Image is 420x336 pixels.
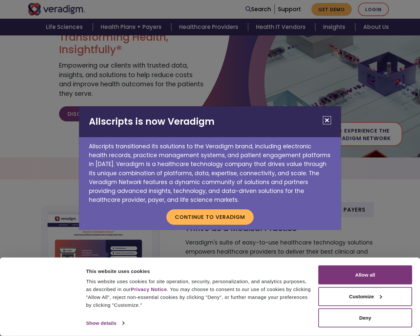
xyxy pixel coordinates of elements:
a: Privacy Notice [131,286,167,292]
button: Close [323,116,331,124]
button: Deny [318,308,412,327]
div: This website uses cookies [86,267,311,275]
div: This website uses cookies for site operation, security, personalization, and analytics purposes, ... [86,278,311,309]
p: Allscripts transitioned its solutions to the Veradigm brand, including electronic health records,... [79,137,341,204]
h2: Allscripts is now Veradigm [79,106,341,137]
button: Continue to Veradigm [166,209,254,224]
button: Customize [318,287,412,306]
button: Allow all [318,265,412,284]
a: Show details [86,318,124,328]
